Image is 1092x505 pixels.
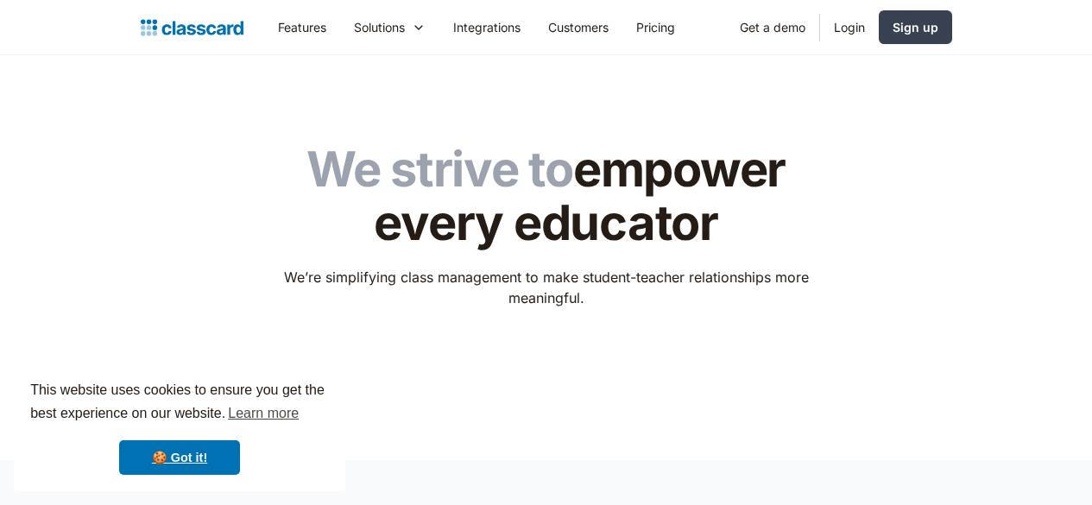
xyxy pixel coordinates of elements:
a: Integrations [439,8,534,47]
a: dismiss cookie message [119,440,240,475]
a: Pricing [622,8,689,47]
a: Login [820,8,879,47]
p: We’re simplifying class management to make student-teacher relationships more meaningful. [272,267,820,308]
div: Solutions [340,8,439,47]
div: cookieconsent [14,363,345,491]
a: learn more about cookies [225,401,301,426]
div: Solutions [354,18,405,36]
span: This website uses cookies to ensure you get the best experience on our website. [30,380,329,426]
a: Customers [534,8,622,47]
h1: empower every educator [272,143,820,249]
a: Features [264,8,340,47]
span: We strive to [306,140,573,199]
div: Sign up [893,18,938,36]
a: home [141,16,243,40]
a: Get a demo [726,8,819,47]
a: Sign up [879,10,952,44]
